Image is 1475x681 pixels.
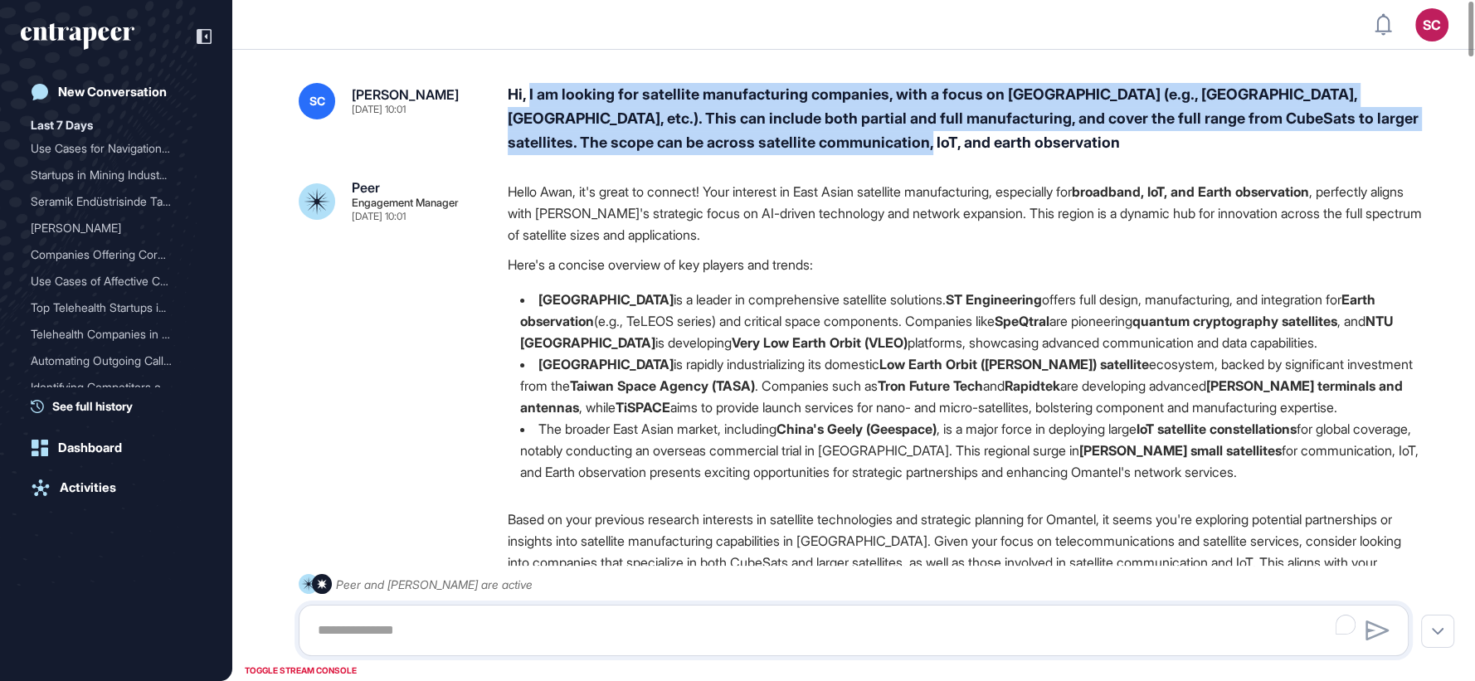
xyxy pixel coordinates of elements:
[31,348,202,374] div: Automating Outgoing Calls in Call Centers
[31,321,188,348] div: Telehealth Companies in t...
[31,294,188,321] div: Top Telehealth Startups i...
[995,313,1049,329] strong: SpeQtral
[31,135,202,162] div: Use Cases for Navigation Systems Operating Without GPS or Network Infrastructure Using Onboard Pe...
[31,162,188,188] div: Startups in Mining Indust...
[352,105,406,114] div: [DATE] 10:01
[1132,313,1337,329] strong: quantum cryptography satellites
[946,291,1042,308] strong: ST Engineering
[570,377,755,394] strong: Taiwan Space Agency (TASA)
[538,356,674,372] strong: [GEOGRAPHIC_DATA]
[58,85,167,100] div: New Conversation
[538,291,674,308] strong: [GEOGRAPHIC_DATA]
[508,289,1422,353] li: is a leader in comprehensive satellite solutions. offers full design, manufacturing, and integrat...
[508,83,1422,154] div: Hi, I am looking for satellite manufacturing companies, with a focus on [GEOGRAPHIC_DATA] (e.g., ...
[31,397,212,415] a: See full history
[352,212,406,221] div: [DATE] 10:01
[1415,8,1448,41] button: SC
[1005,377,1060,394] strong: Rapidtek
[31,188,188,215] div: Seramik Endüstrisinde Tal...
[352,181,380,194] div: Peer
[241,660,361,681] div: TOGGLE STREAM CONSOLE
[21,23,134,50] div: entrapeer-logo
[31,215,202,241] div: Curie
[60,480,116,495] div: Activities
[31,321,202,348] div: Telehealth Companies in the US: A Focus on the Health Industry
[31,294,202,321] div: Top Telehealth Startups in the US
[352,88,459,101] div: [PERSON_NAME]
[31,374,188,401] div: Identifying Competitors o...
[336,574,533,595] div: Peer and [PERSON_NAME] are active
[732,334,908,351] strong: Very Low Earth Orbit (VLEO)
[1137,421,1297,437] strong: IoT satellite constellations
[508,254,1422,275] p: Here's a concise overview of key players and trends:
[31,135,188,162] div: Use Cases for Navigation ...
[1072,183,1309,200] strong: broadband, IoT, and Earth observation
[31,162,202,188] div: Startups in Mining Industry Focusing on Perception-Based Navigation Systems Without Absolute Posi...
[879,356,1149,372] strong: Low Earth Orbit ([PERSON_NAME]) satellite
[31,268,188,294] div: Use Cases of Affective Co...
[352,197,459,208] div: Engagement Manager
[31,188,202,215] div: Seramik Endüstrisinde Talep Tahminleme Problemi İçin Use Case Geliştirme
[31,374,202,401] div: Identifying Competitors of Veritus Agent
[776,421,937,437] strong: China's Geely (Geespace)
[21,75,212,109] a: New Conversation
[508,508,1422,595] p: Based on your previous research interests in satellite technologies and strategic planning for Om...
[21,471,212,504] a: Activities
[31,348,188,374] div: Automating Outgoing Calls...
[31,215,188,241] div: [PERSON_NAME]
[52,397,133,415] span: See full history
[58,440,122,455] div: Dashboard
[508,418,1422,483] li: The broader East Asian market, including , is a major force in deploying large for global coverag...
[508,181,1422,246] p: Hello Awan, it's great to connect! Your interest in East Asian satellite manufacturing, especiall...
[31,241,202,268] div: Companies Offering Corporate Cards for E-commerce Businesses
[31,241,188,268] div: Companies Offering Corpor...
[309,95,325,108] span: SC
[508,353,1422,418] li: is rapidly industrializing its domestic ecosystem, backed by significant investment from the . Co...
[1079,442,1282,459] strong: [PERSON_NAME] small satellites
[616,399,670,416] strong: TiSPACE
[21,431,212,465] a: Dashboard
[31,268,202,294] div: Use Cases of Affective Computing in the Automotive Industry
[878,377,983,394] strong: Tron Future Tech
[308,614,1400,647] textarea: To enrich screen reader interactions, please activate Accessibility in Grammarly extension settings
[31,115,93,135] div: Last 7 Days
